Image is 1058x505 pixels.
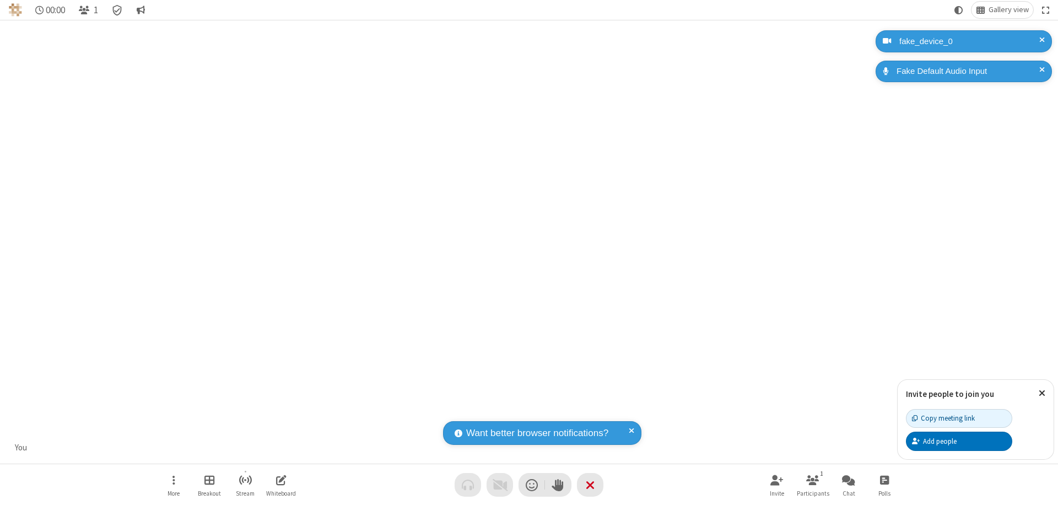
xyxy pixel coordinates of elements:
[168,490,180,497] span: More
[132,2,149,18] button: Conversation
[912,413,975,423] div: Copy meeting link
[1030,380,1054,407] button: Close popover
[74,2,102,18] button: Open participant list
[9,3,22,17] img: QA Selenium DO NOT DELETE OR CHANGE
[950,2,968,18] button: Using system theme
[11,442,31,454] div: You
[878,490,890,497] span: Polls
[895,35,1044,48] div: fake_device_0
[94,5,98,15] span: 1
[466,426,608,440] span: Want better browser notifications?
[1038,2,1054,18] button: Fullscreen
[797,490,829,497] span: Participants
[519,473,545,497] button: Send a reaction
[107,2,128,18] div: Meeting details Encryption enabled
[971,2,1033,18] button: Change layout
[545,473,571,497] button: Raise hand
[832,469,865,501] button: Open chat
[906,432,1012,450] button: Add people
[264,469,298,501] button: Open shared whiteboard
[868,469,901,501] button: Open poll
[989,6,1029,14] span: Gallery view
[760,469,793,501] button: Invite participants (⌘+Shift+I)
[906,409,1012,428] button: Copy meeting link
[236,490,255,497] span: Stream
[770,490,784,497] span: Invite
[229,469,262,501] button: Start streaming
[31,2,70,18] div: Timer
[46,5,65,15] span: 00:00
[577,473,603,497] button: End or leave meeting
[817,469,827,479] div: 1
[893,65,1044,78] div: Fake Default Audio Input
[266,490,296,497] span: Whiteboard
[193,469,226,501] button: Manage Breakout Rooms
[157,469,190,501] button: Open menu
[455,473,481,497] button: Audio problem - check your Internet connection or call by phone
[198,490,221,497] span: Breakout
[487,473,513,497] button: Video
[906,389,994,399] label: Invite people to join you
[843,490,855,497] span: Chat
[796,469,829,501] button: Open participant list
